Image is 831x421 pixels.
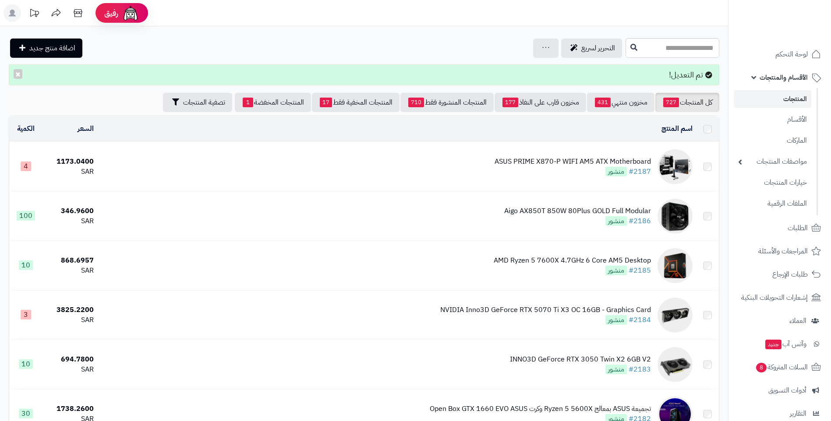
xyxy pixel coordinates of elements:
img: NVIDIA Inno3D GeForce RTX 5070 Ti X3 OC 16GB - Graphics Card [658,298,693,333]
span: طلبات الإرجاع [772,268,808,281]
a: وآتس آبجديد [734,333,826,354]
span: 10 [19,359,33,369]
span: الأقسام والمنتجات [760,71,808,84]
a: المنتجات المخفضة1 [235,93,311,112]
div: AMD Ryzen 5 7600X 4.7GHz 6 Core AM5 Desktop [494,256,651,266]
span: أدوات التسويق [768,384,806,396]
a: المراجعات والأسئلة [734,241,826,262]
a: الأقسام [734,110,811,129]
span: منشور [605,216,627,226]
div: تم التعديل! [9,64,719,85]
a: خيارات المنتجات [734,173,811,192]
div: 694.7800 [46,354,94,365]
div: SAR [46,315,94,325]
span: منشور [605,167,627,176]
a: لوحة التحكم [734,44,826,65]
a: العملاء [734,310,826,331]
div: تجميعة ASUS بمعالج Ryzen 5 5600X وكرت Open Box GTX 1660 EVO ASUS [430,404,651,414]
span: العملاء [789,315,806,327]
span: جديد [765,340,781,349]
a: اسم المنتج [661,123,693,134]
a: #2187 [629,166,651,177]
span: الطلبات [788,222,808,234]
img: Aigo AX850T 850W 80Plus GOLD Full Modular [658,199,693,234]
a: السعر [78,123,94,134]
span: لوحة التحكم [775,48,808,60]
a: التحرير لسريع [561,39,622,58]
span: منشور [605,365,627,374]
div: Aigo AX850T 850W 80Plus GOLD Full Modular [504,206,651,216]
div: 868.6957 [46,256,94,266]
span: رفيق [104,8,118,18]
a: مخزون قارب على النفاذ177 [495,93,586,112]
span: 431 [595,98,611,107]
a: مخزون منتهي431 [587,93,654,112]
a: الكمية [17,123,35,134]
a: الماركات [734,131,811,150]
span: اضافة منتج جديد [29,43,75,53]
span: وآتس آب [764,338,806,350]
img: INNO3D GeForce RTX 3050 Twin X2 6GB V2 [658,347,693,382]
span: 710 [408,98,424,107]
img: ai-face.png [122,4,139,22]
a: إشعارات التحويلات البنكية [734,287,826,308]
span: 3 [21,310,31,319]
a: اضافة منتج جديد [10,39,82,58]
span: التقارير [790,407,806,420]
span: 17 [320,98,332,107]
span: 4 [21,161,31,171]
span: 177 [502,98,518,107]
a: الطلبات [734,218,826,239]
div: SAR [46,216,94,226]
div: 1173.0400 [46,157,94,167]
a: #2184 [629,315,651,325]
span: منشور [605,315,627,325]
div: 3825.2200 [46,305,94,315]
span: منشور [605,266,627,275]
a: أدوات التسويق [734,380,826,401]
span: 10 [19,260,33,270]
a: السلات المتروكة8 [734,357,826,378]
span: 727 [663,98,679,107]
button: × [14,69,22,79]
div: SAR [46,167,94,177]
a: المنتجات المنشورة فقط710 [400,93,494,112]
a: طلبات الإرجاع [734,264,826,285]
a: الملفات الرقمية [734,194,811,213]
span: 8 [756,363,767,372]
a: المنتجات المخفية فقط17 [312,93,400,112]
span: إشعارات التحويلات البنكية [741,291,808,304]
a: #2185 [629,265,651,276]
a: المنتجات [734,90,811,108]
span: 30 [19,409,33,418]
a: كل المنتجات727 [655,93,719,112]
span: السلات المتروكة [755,361,808,373]
div: NVIDIA Inno3D GeForce RTX 5070 Ti X3 OC 16GB - Graphics Card [440,305,651,315]
div: ASUS PRIME X870-P WIFI AM5 ATX Motherboard [495,157,651,167]
span: 100 [17,211,35,221]
span: تصفية المنتجات [183,97,225,108]
a: مواصفات المنتجات [734,152,811,171]
div: 1738.2600 [46,404,94,414]
div: 346.9600 [46,206,94,216]
a: تحديثات المنصة [23,4,45,24]
a: #2183 [629,364,651,375]
span: 1 [243,98,253,107]
div: SAR [46,365,94,375]
div: SAR [46,266,94,276]
img: ASUS PRIME X870-P WIFI AM5 ATX Motherboard [658,149,693,184]
span: التحرير لسريع [581,43,615,53]
a: #2186 [629,216,651,226]
div: INNO3D GeForce RTX 3050 Twin X2 6GB V2 [510,354,651,365]
img: AMD Ryzen 5 7600X 4.7GHz 6 Core AM5 Desktop [658,248,693,283]
button: تصفية المنتجات [163,93,232,112]
span: المراجعات والأسئلة [758,245,808,257]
